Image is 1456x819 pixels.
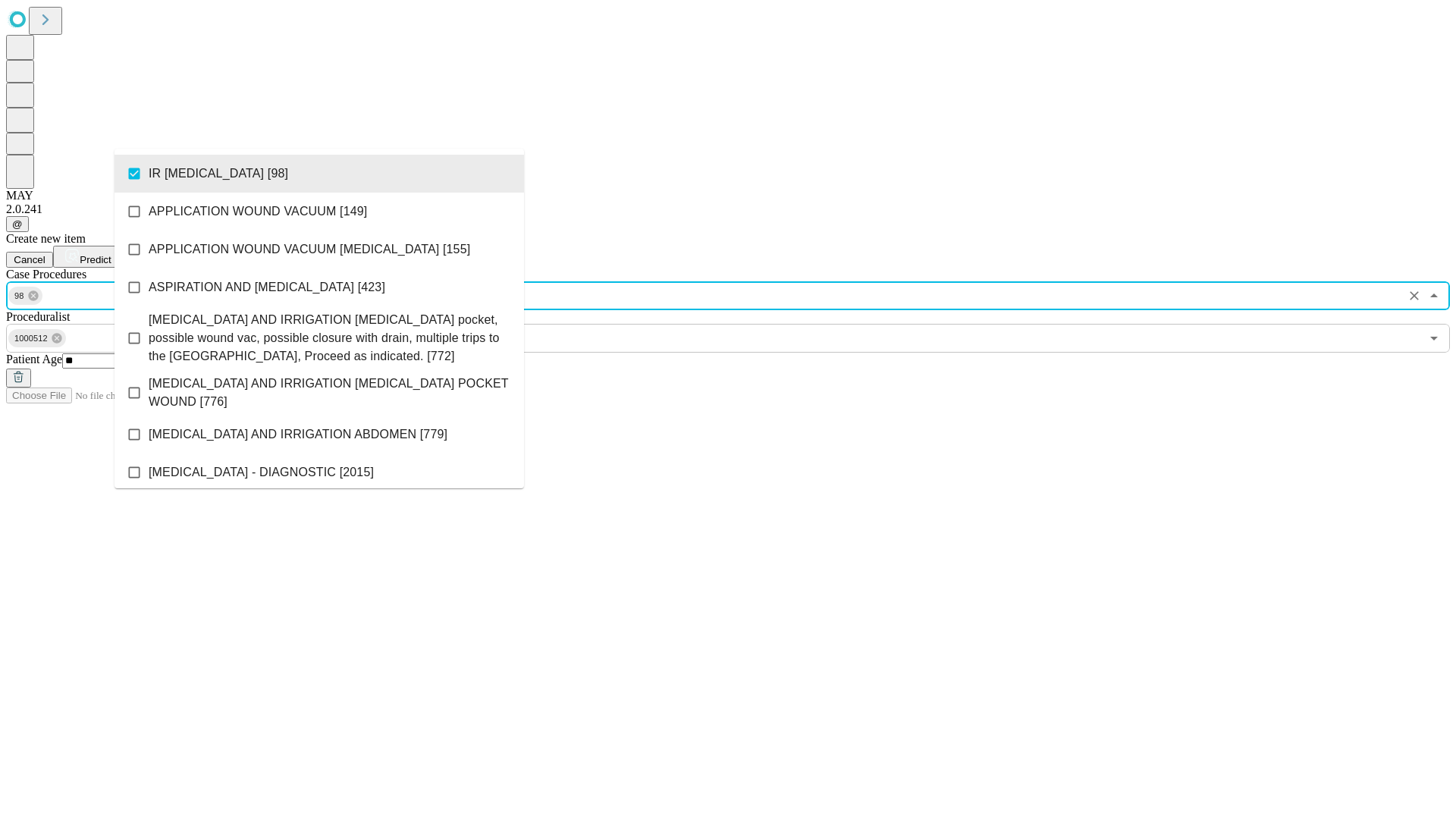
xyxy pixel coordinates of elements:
[6,232,86,245] span: Create new item
[6,268,86,281] span: Scheduled Procedure
[8,330,54,347] span: 1000512
[6,353,62,366] span: Patient Age
[6,310,70,323] span: Proceduralist
[8,287,30,305] span: 98
[149,425,447,444] span: [MEDICAL_DATA] AND IRRIGATION ABDOMEN [779]
[6,202,1450,216] div: 2.0.241
[1404,285,1425,306] button: Clear
[1423,285,1445,306] button: Close
[149,240,470,259] span: APPLICATION WOUND VACUUM [MEDICAL_DATA] [155]
[1423,328,1445,349] button: Open
[53,246,123,268] button: Predict
[149,463,374,482] span: [MEDICAL_DATA] - DIAGNOSTIC [2015]
[80,254,111,265] span: Predict
[12,218,23,230] span: @
[6,189,1450,202] div: MAY
[149,375,512,411] span: [MEDICAL_DATA] AND IRRIGATION [MEDICAL_DATA] POCKET WOUND [776]
[8,287,42,305] div: 98
[149,311,512,366] span: [MEDICAL_DATA] AND IRRIGATION [MEDICAL_DATA] pocket, possible wound vac, possible closure with dr...
[14,254,45,265] span: Cancel
[149,202,367,221] span: APPLICATION WOUND VACUUM [149]
[149,278,385,297] span: ASPIRATION AND [MEDICAL_DATA] [423]
[8,329,66,347] div: 1000512
[6,216,29,232] button: @
[149,165,288,183] span: IR [MEDICAL_DATA] [98]
[6,252,53,268] button: Cancel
